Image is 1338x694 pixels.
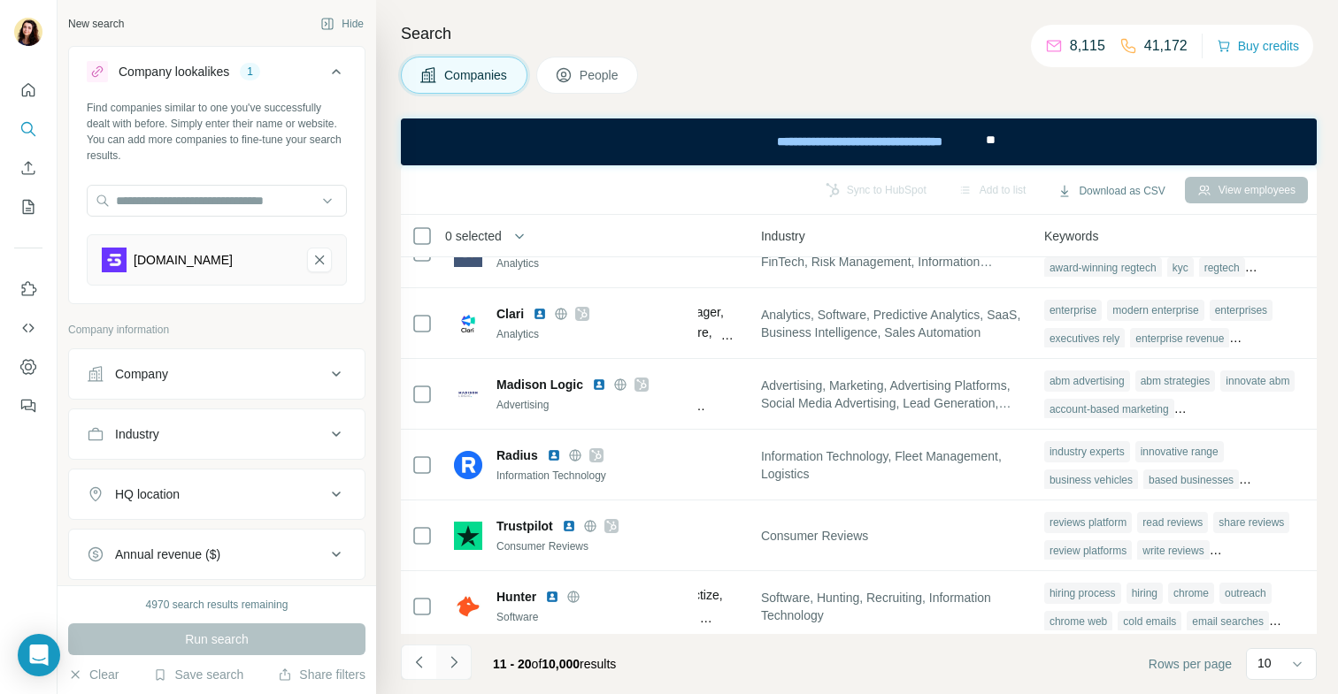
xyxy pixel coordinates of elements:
[592,378,606,392] img: LinkedIn logo
[454,592,482,621] img: Logo of Hunter
[308,11,376,37] button: Hide
[1044,441,1130,462] div: industry experts
[562,519,576,533] img: LinkedIn logo
[1135,370,1216,392] div: abm strategies
[496,517,553,535] span: Trustpilot
[761,306,1023,341] span: Analytics, Software, Predictive Analytics, SaaS, Business Intelligence, Sales Automation
[1213,512,1289,533] div: share reviews
[1118,611,1181,632] div: cold emails
[119,63,229,80] div: Company lookalikes
[69,473,365,515] button: HQ location
[496,468,688,484] div: Information Technology
[761,377,1023,412] span: Advertising, Marketing, Advertising Platforms, Social Media Advertising, Lead Generation, B2B, Af...
[1044,257,1162,278] div: award-winning regtech
[1044,300,1102,321] div: enterprise
[1044,328,1125,349] div: executives rely
[761,589,1023,624] span: Software, Hunting, Recruiting, Information Technology
[496,305,524,323] span: Clari
[1044,540,1132,561] div: review platforms
[69,353,365,395] button: Company
[153,666,243,683] button: Save search
[1127,583,1163,604] div: hiring
[134,251,233,269] div: [DOMAIN_NAME]
[1199,257,1245,278] div: regtech
[68,666,119,683] button: Clear
[580,66,620,84] span: People
[1130,328,1229,349] div: enterprise revenue
[496,255,688,271] div: Analytics
[496,326,688,342] div: Analytics
[307,248,332,272] button: goodfit.io-remove-button
[1143,469,1239,491] div: based businesses
[533,307,547,321] img: LinkedIn logo
[1045,178,1177,204] button: Download as CSV
[240,64,260,80] div: 1
[14,18,42,46] img: Avatar
[436,644,472,680] button: Navigate to next page
[496,588,536,606] span: Hunter
[115,485,180,503] div: HQ location
[68,16,124,32] div: New search
[14,74,42,106] button: Quick start
[542,657,580,671] span: 10,000
[115,365,168,383] div: Company
[454,309,482,338] img: Logo of Clari
[1137,512,1208,533] div: read reviews
[496,446,538,464] span: Radius
[496,397,688,413] div: Advertising
[14,351,42,383] button: Dashboard
[454,451,482,479] img: Logo of Radius
[1044,370,1130,392] div: abm advertising
[761,527,868,545] span: Consumer Reviews
[444,66,509,84] span: Companies
[1107,300,1203,321] div: modern enterprise
[1044,227,1098,245] span: Keywords
[493,657,532,671] span: 11 - 20
[146,597,288,613] div: 4970 search results remaining
[1044,611,1112,632] div: chrome web
[496,538,688,554] div: Consumer Reviews
[14,312,42,344] button: Use Surfe API
[115,545,220,563] div: Annual revenue ($)
[401,644,436,680] button: Navigate to previous page
[401,21,1317,46] h4: Search
[1044,512,1132,533] div: reviews platform
[1168,583,1214,604] div: chrome
[401,118,1317,165] iframe: Banner
[454,380,482,408] img: Logo of Madison Logic
[1070,35,1105,57] p: 8,115
[87,100,347,164] div: Find companies similar to one you've successfully dealt with before. Simply enter their name or w...
[1167,257,1194,278] div: kyc
[102,248,127,272] img: goodfit.io-logo
[761,227,805,245] span: Industry
[1149,655,1232,673] span: Rows per page
[14,390,42,422] button: Feedback
[1137,540,1209,561] div: write reviews
[454,522,482,550] img: Logo of Trustpilot
[1217,34,1299,58] button: Buy credits
[14,273,42,305] button: Use Surfe on LinkedIn
[1210,300,1273,321] div: enterprises
[445,227,502,245] span: 0 selected
[68,322,365,338] p: Company information
[1044,583,1121,604] div: hiring process
[1144,35,1188,57] p: 41,172
[547,448,561,462] img: LinkedIn logo
[545,590,559,604] img: LinkedIn logo
[1220,370,1295,392] div: innovate abm
[278,666,365,683] button: Share filters
[14,191,42,223] button: My lists
[18,634,60,676] div: Open Intercom Messenger
[1187,611,1269,632] div: email searches
[493,657,616,671] span: results
[1219,583,1272,604] div: outreach
[1044,469,1138,491] div: business vehicles
[69,533,365,576] button: Annual revenue ($)
[14,152,42,184] button: Enrich CSV
[761,447,1023,483] span: Information Technology, Fleet Management, Logistics
[1257,654,1272,672] p: 10
[69,413,365,455] button: Industry
[496,376,583,393] span: Madison Logic
[1135,441,1224,462] div: innovative range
